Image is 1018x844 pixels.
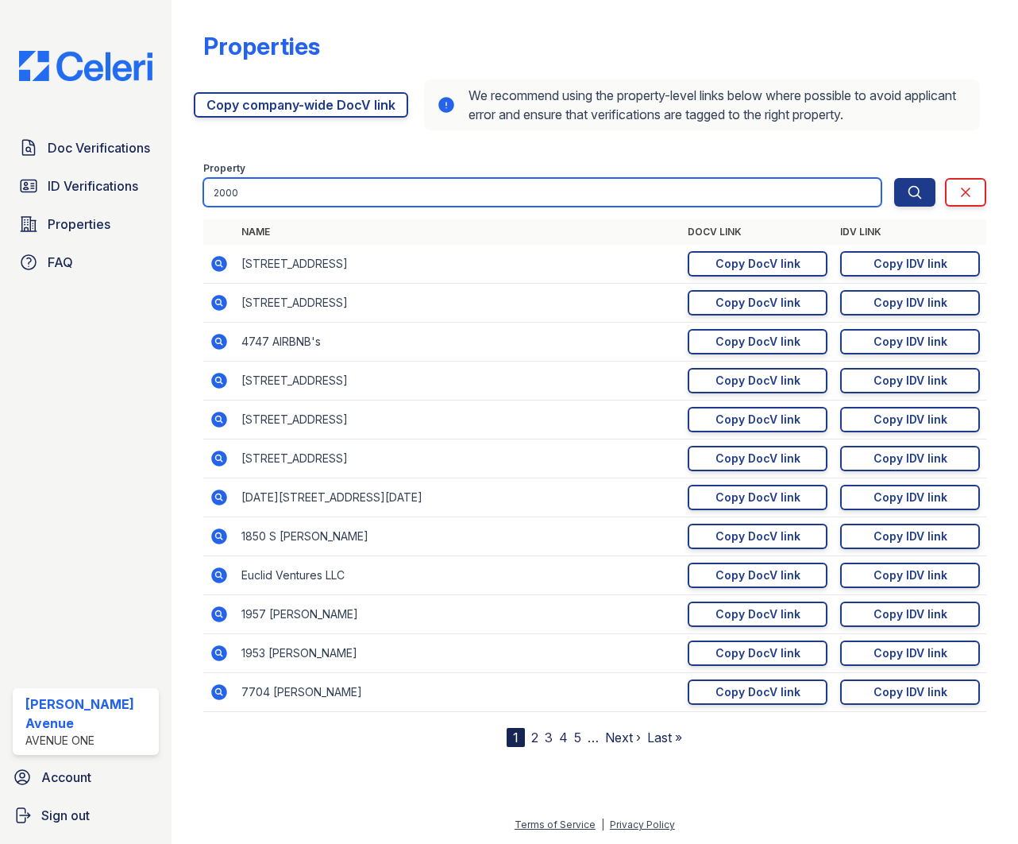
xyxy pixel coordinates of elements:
[13,208,159,240] a: Properties
[235,673,682,712] td: 7704 [PERSON_NAME]
[235,401,682,439] td: [STREET_ADDRESS]
[688,641,827,666] a: Copy DocV link
[834,219,986,245] th: IDV Link
[203,178,882,207] input: Search by property name or address
[235,362,682,401] td: [STREET_ADDRESS]
[688,251,827,277] a: Copy DocV link
[48,253,73,272] span: FAQ
[647,730,682,745] a: Last »
[840,407,980,432] a: Copy IDV link
[873,295,947,311] div: Copy IDV link
[840,524,980,549] a: Copy IDV link
[688,602,827,627] a: Copy DocV link
[235,219,682,245] th: Name
[840,485,980,510] a: Copy IDV link
[507,728,525,747] div: 1
[715,334,800,350] div: Copy DocV link
[715,606,800,622] div: Copy DocV link
[873,334,947,350] div: Copy IDV link
[688,679,827,705] a: Copy DocV link
[840,290,980,316] a: Copy IDV link
[515,819,596,830] a: Terms of Service
[840,563,980,588] a: Copy IDV link
[41,768,91,787] span: Account
[715,528,800,544] div: Copy DocV link
[688,524,827,549] a: Copy DocV link
[235,323,682,362] td: 4747 AIRBNB's
[681,219,834,245] th: DocV Link
[203,32,320,60] div: Properties
[13,132,159,164] a: Doc Verifications
[194,92,408,118] a: Copy company-wide DocV link
[25,695,152,733] div: [PERSON_NAME] Avenue
[873,684,947,700] div: Copy IDV link
[873,490,947,505] div: Copy IDV link
[715,373,800,389] div: Copy DocV link
[873,373,947,389] div: Copy IDV link
[48,215,110,234] span: Properties
[715,256,800,272] div: Copy DocV link
[545,730,553,745] a: 3
[873,412,947,428] div: Copy IDV link
[235,517,682,556] td: 1850 S [PERSON_NAME]
[235,439,682,478] td: [STREET_ADDRESS]
[559,730,568,745] a: 4
[6,799,165,831] a: Sign out
[840,602,980,627] a: Copy IDV link
[235,595,682,634] td: 1957 [PERSON_NAME]
[13,246,159,278] a: FAQ
[873,528,947,544] div: Copy IDV link
[715,645,800,661] div: Copy DocV link
[688,485,827,510] a: Copy DocV link
[588,728,599,747] span: …
[41,806,90,825] span: Sign out
[688,290,827,316] a: Copy DocV link
[715,451,800,467] div: Copy DocV link
[235,634,682,673] td: 1953 [PERSON_NAME]
[715,490,800,505] div: Copy DocV link
[235,245,682,284] td: [STREET_ADDRESS]
[235,478,682,517] td: [DATE][STREET_ADDRESS][DATE]
[605,730,641,745] a: Next ›
[840,368,980,393] a: Copy IDV link
[873,606,947,622] div: Copy IDV link
[48,138,150,157] span: Doc Verifications
[531,730,538,745] a: 2
[715,295,800,311] div: Copy DocV link
[688,563,827,588] a: Copy DocV link
[688,329,827,354] a: Copy DocV link
[424,79,981,130] div: We recommend using the property-level links below where possible to avoid applicant error and ens...
[203,162,245,175] label: Property
[48,176,138,196] span: ID Verifications
[6,51,165,81] img: CE_Logo_Blue-a8612792a0a2168367f1c8372b55b34899dd931a85d93a1a3d3e32e68fde9ad4.png
[715,684,800,700] div: Copy DocV link
[715,412,800,428] div: Copy DocV link
[688,368,827,393] a: Copy DocV link
[873,567,947,583] div: Copy IDV link
[840,641,980,666] a: Copy IDV link
[840,329,980,354] a: Copy IDV link
[688,407,827,432] a: Copy DocV link
[235,284,682,323] td: [STREET_ADDRESS]
[715,567,800,583] div: Copy DocV link
[873,645,947,661] div: Copy IDV link
[235,556,682,595] td: Euclid Ventures LLC
[13,170,159,202] a: ID Verifications
[574,730,581,745] a: 5
[6,761,165,793] a: Account
[873,256,947,272] div: Copy IDV link
[688,446,827,471] a: Copy DocV link
[840,251,980,277] a: Copy IDV link
[840,446,980,471] a: Copy IDV link
[610,819,675,830] a: Privacy Policy
[840,679,980,705] a: Copy IDV link
[873,451,947,467] div: Copy IDV link
[601,819,604,830] div: |
[25,733,152,749] div: Avenue One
